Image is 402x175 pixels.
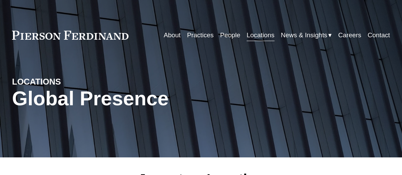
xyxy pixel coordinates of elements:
span: News & Insights [281,29,327,41]
a: Practices [187,29,214,42]
a: folder dropdown [281,29,332,42]
a: Locations [247,29,274,42]
a: Careers [338,29,361,42]
a: About [164,29,181,42]
h1: Global Presence [12,87,264,110]
h4: LOCATIONS [12,77,106,87]
a: People [220,29,240,42]
a: Contact [368,29,390,42]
